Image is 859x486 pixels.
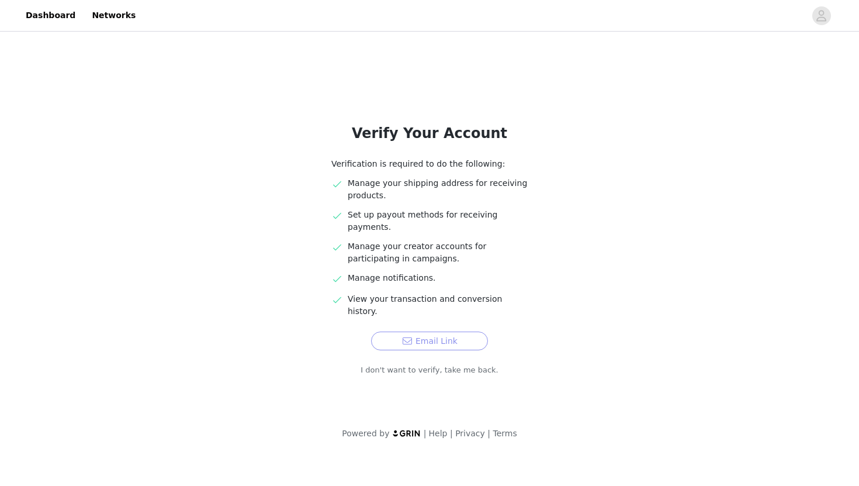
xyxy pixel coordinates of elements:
span: Powered by [342,429,389,438]
p: Manage your shipping address for receiving products. [348,177,528,202]
h1: Verify Your Account [303,123,556,144]
p: View your transaction and conversion history. [348,293,528,318]
div: avatar [816,6,827,25]
a: Dashboard [19,2,82,29]
a: Privacy [455,429,485,438]
span: | [487,429,490,438]
p: Set up payout methods for receiving payments. [348,209,528,233]
span: | [450,429,453,438]
p: Manage your creator accounts for participating in campaigns. [348,240,528,265]
a: I don't want to verify, take me back. [361,364,498,376]
a: Help [429,429,448,438]
a: Terms [493,429,517,438]
p: Verification is required to do the following: [331,158,528,170]
p: Manage notifications. [348,272,528,284]
img: logo [392,429,421,437]
button: Email Link [371,332,488,350]
span: | [424,429,427,438]
a: Networks [85,2,143,29]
